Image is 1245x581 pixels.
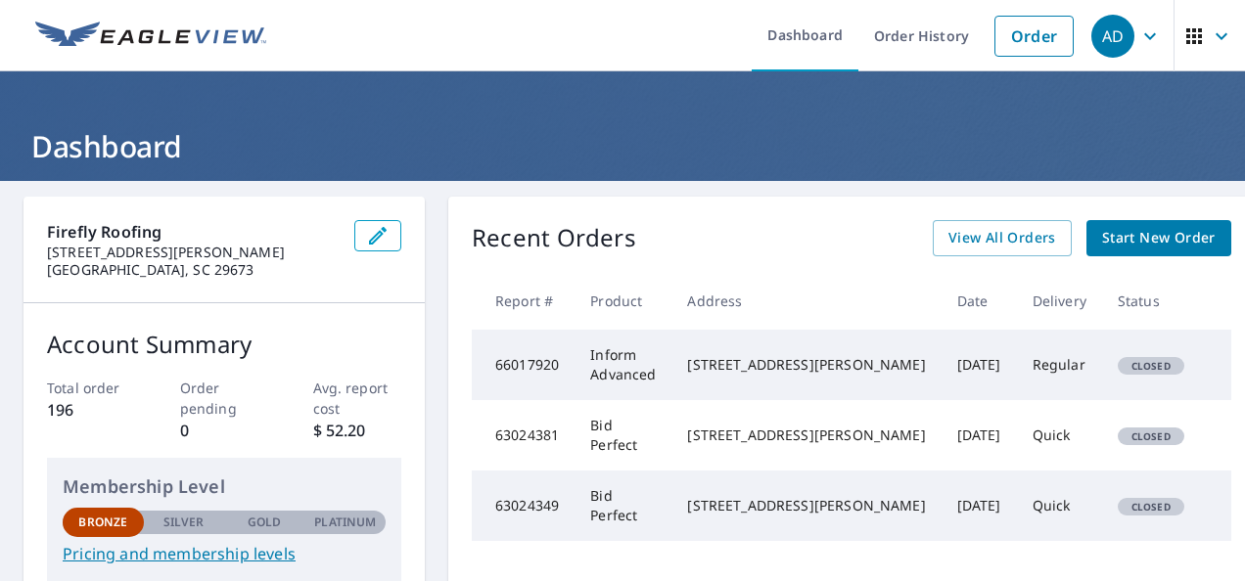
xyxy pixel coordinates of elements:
[942,470,1017,541] td: [DATE]
[248,514,281,531] p: Gold
[180,419,269,442] p: 0
[942,330,1017,400] td: [DATE]
[575,400,671,470] td: Bid Perfect
[1120,359,1182,373] span: Closed
[47,327,401,362] p: Account Summary
[1017,470,1102,541] td: Quick
[1120,429,1182,443] span: Closed
[1091,15,1134,58] div: AD
[575,470,671,541] td: Bid Perfect
[472,272,575,330] th: Report #
[313,419,402,442] p: $ 52.20
[47,378,136,398] p: Total order
[687,496,925,515] div: [STREET_ADDRESS][PERSON_NAME]
[47,398,136,422] p: 196
[63,473,386,500] p: Membership Level
[1086,220,1231,256] a: Start New Order
[47,220,339,244] p: Firefly Roofing
[63,542,386,565] a: Pricing and membership levels
[472,470,575,541] td: 63024349
[472,400,575,470] td: 63024381
[687,425,925,445] div: [STREET_ADDRESS][PERSON_NAME]
[47,261,339,279] p: [GEOGRAPHIC_DATA], SC 29673
[575,330,671,400] td: Inform Advanced
[313,378,402,419] p: Avg. report cost
[1017,400,1102,470] td: Quick
[314,514,376,531] p: Platinum
[1102,226,1216,250] span: Start New Order
[35,22,266,51] img: EV Logo
[933,220,1072,256] a: View All Orders
[687,355,925,375] div: [STREET_ADDRESS][PERSON_NAME]
[78,514,127,531] p: Bronze
[472,220,636,256] p: Recent Orders
[163,514,205,531] p: Silver
[671,272,941,330] th: Address
[47,244,339,261] p: [STREET_ADDRESS][PERSON_NAME]
[1102,272,1200,330] th: Status
[23,126,1222,166] h1: Dashboard
[942,400,1017,470] td: [DATE]
[575,272,671,330] th: Product
[948,226,1056,250] span: View All Orders
[994,16,1074,57] a: Order
[1120,500,1182,514] span: Closed
[1017,330,1102,400] td: Regular
[942,272,1017,330] th: Date
[1017,272,1102,330] th: Delivery
[180,378,269,419] p: Order pending
[472,330,575,400] td: 66017920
